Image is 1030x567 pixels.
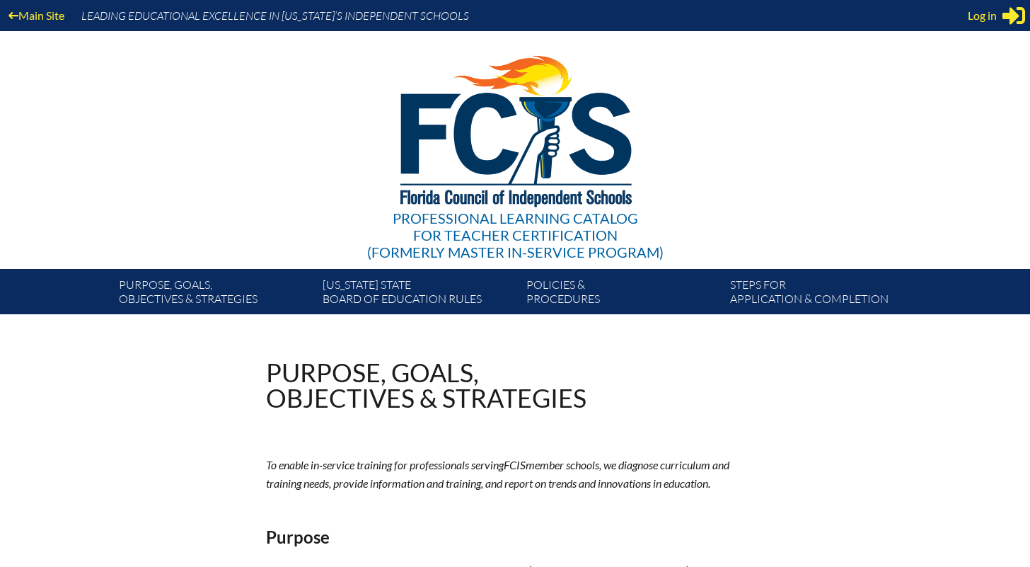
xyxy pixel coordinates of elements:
a: Main Site [3,6,70,25]
svg: Sign in or register [1002,4,1025,27]
p: To enable in-service training for professionals serving member schools, we diagnose curriculum an... [266,456,764,493]
div: Professional Learning Catalog (formerly Master In-service Program) [367,210,664,260]
h2: Purpose [266,527,764,547]
span: FCIS [504,458,526,471]
h1: Purpose, goals, objectives & strategies [266,360,586,411]
span: Log in [968,7,997,24]
img: FCISlogo221.eps [369,31,661,224]
a: Steps forapplication & completion [724,275,928,314]
a: Policies &Procedures [521,275,724,314]
a: [US_STATE] StateBoard of Education rules [317,275,521,314]
span: for Teacher Certification [413,227,618,244]
a: Professional Learning Catalog for Teacher Certification(formerly Master In-service Program) [361,28,669,263]
a: Purpose, goals,objectives & strategies [113,275,317,314]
